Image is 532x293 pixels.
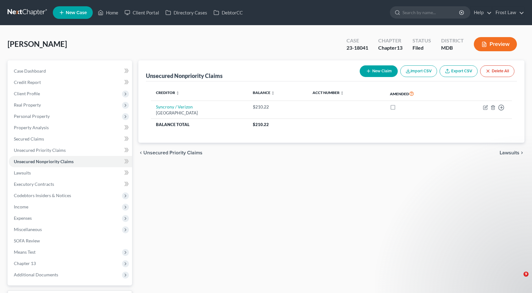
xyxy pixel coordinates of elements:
span: SOFA Review [14,238,40,243]
i: chevron_left [138,150,143,155]
button: Delete All [480,65,514,77]
div: $210.22 [253,104,302,110]
span: Unsecured Priority Claims [14,147,66,153]
i: unfold_more [271,91,275,95]
div: Filed [413,44,431,52]
a: Unsecured Nonpriority Claims [9,156,132,167]
div: 23-18041 [346,44,368,52]
span: Expenses [14,215,32,221]
a: Case Dashboard [9,65,132,77]
a: Acct Number unfold_more [313,90,344,95]
div: Case [346,37,368,44]
span: Unsecured Nonpriority Claims [14,159,74,164]
a: DebtorCC [210,7,246,18]
a: Secured Claims [9,133,132,145]
span: 13 [397,45,402,51]
span: Client Profile [14,91,40,96]
a: Directory Cases [162,7,210,18]
th: Balance Total [151,119,248,130]
a: Executory Contracts [9,179,132,190]
i: unfold_more [176,91,180,95]
i: unfold_more [340,91,344,95]
span: Chapter 13 [14,261,36,266]
span: $210.22 [253,122,269,127]
a: Client Portal [121,7,162,18]
span: Property Analysis [14,125,49,130]
div: Unsecured Nonpriority Claims [146,72,223,80]
a: Creditor unfold_more [156,90,180,95]
span: New Case [66,10,87,15]
div: MDB [441,44,464,52]
button: New Claim [360,65,398,77]
iframe: Intercom live chat [511,272,526,287]
a: Frost Law [492,7,524,18]
a: Unsecured Priority Claims [9,145,132,156]
i: chevron_right [519,150,524,155]
span: Executory Contracts [14,181,54,187]
span: Income [14,204,28,209]
a: Help [471,7,492,18]
a: Credit Report [9,77,132,88]
span: Means Test [14,249,36,255]
span: [PERSON_NAME] [8,39,67,48]
a: SOFA Review [9,235,132,246]
span: Credit Report [14,80,41,85]
span: Personal Property [14,113,50,119]
th: Amended [385,86,449,101]
span: Codebtors Insiders & Notices [14,193,71,198]
button: Preview [474,37,517,51]
span: Additional Documents [14,272,58,277]
a: Balance unfold_more [253,90,275,95]
span: Unsecured Priority Claims [143,150,202,155]
div: District [441,37,464,44]
input: Search by name... [402,7,460,18]
span: Secured Claims [14,136,44,141]
a: Syncrony / Verizon [156,104,193,109]
div: Chapter [378,44,402,52]
div: [GEOGRAPHIC_DATA] [156,110,243,116]
a: Lawsuits [9,167,132,179]
span: Real Property [14,102,41,108]
div: Status [413,37,431,44]
button: Import CSV [400,65,437,77]
div: Chapter [378,37,402,44]
span: Case Dashboard [14,68,46,74]
a: Export CSV [440,65,478,77]
span: Lawsuits [14,170,31,175]
button: chevron_left Unsecured Priority Claims [138,150,202,155]
a: Property Analysis [9,122,132,133]
span: Lawsuits [500,150,519,155]
button: Lawsuits chevron_right [500,150,524,155]
a: Home [95,7,121,18]
span: 9 [524,272,529,277]
span: Miscellaneous [14,227,42,232]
